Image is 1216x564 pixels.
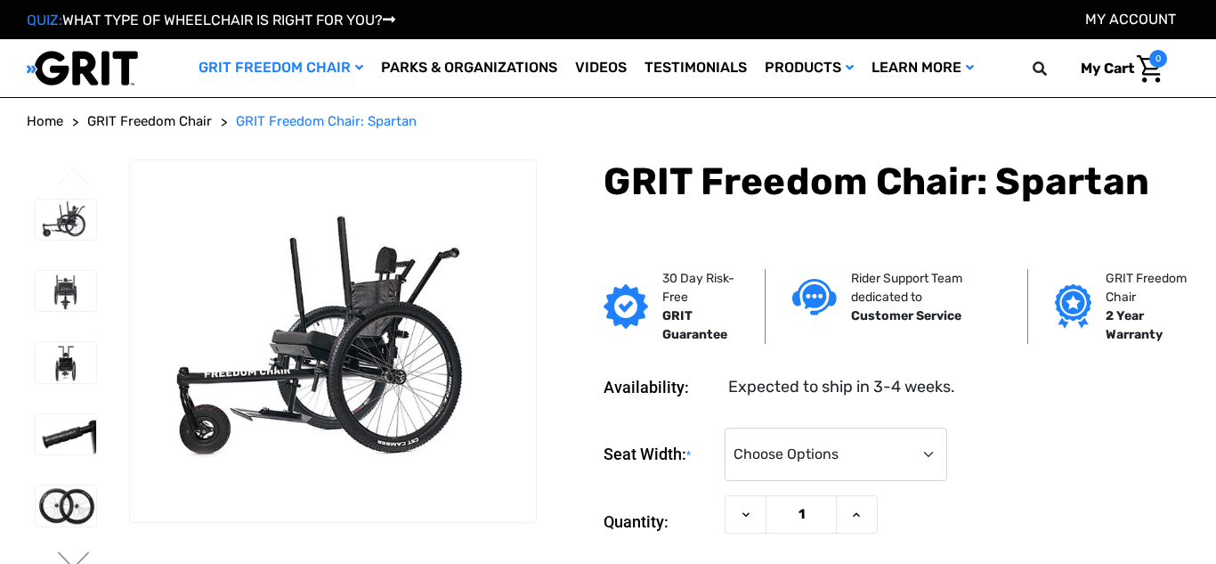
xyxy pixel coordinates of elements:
[27,113,63,129] span: Home
[662,308,727,342] strong: GRIT Guarantee
[36,486,96,526] img: GRIT Freedom Chair: Spartan
[604,495,716,549] label: Quantity:
[728,375,955,399] dd: Expected to ship in 3-4 weeks.
[87,113,212,129] span: GRIT Freedom Chair
[851,308,961,323] strong: Customer Service
[236,113,417,129] span: GRIT Freedom Chair: Spartan
[756,39,863,97] a: Products
[27,12,395,29] a: QUIZ:WHAT TYPE OF WHEELCHAIR IS RIGHT FOR YOU?
[604,428,716,482] label: Seat Width:
[27,12,62,29] span: QUIZ:
[604,375,716,399] dt: Availability:
[236,111,417,132] a: GRIT Freedom Chair: Spartan
[27,50,138,86] img: GRIT All-Terrain Wheelchair and Mobility Equipment
[1149,50,1167,68] span: 0
[372,39,566,97] a: Parks & Organizations
[130,205,537,477] img: GRIT Freedom Chair: Spartan
[662,269,737,307] p: 30 Day Risk-Free
[1081,60,1134,77] span: My Cart
[1137,55,1163,83] img: Cart
[36,342,96,382] img: GRIT Freedom Chair: Spartan
[1055,284,1091,329] img: Grit freedom
[863,39,983,97] a: Learn More
[1106,269,1196,307] p: GRIT Freedom Chair
[604,159,1189,204] h1: GRIT Freedom Chair: Spartan
[36,414,96,454] img: GRIT Freedom Chair: Spartan
[36,271,96,311] img: GRIT Freedom Chair: Spartan
[36,200,96,240] img: GRIT Freedom Chair: Spartan
[566,39,636,97] a: Videos
[636,39,756,97] a: Testimonials
[792,279,837,315] img: Customer service
[1085,11,1176,28] a: Account
[1041,50,1067,87] input: Search
[27,111,1189,132] nav: Breadcrumb
[851,269,1001,307] p: Rider Support Team dedicated to
[87,111,212,132] a: GRIT Freedom Chair
[604,284,648,329] img: GRIT Guarantee
[1067,50,1167,87] a: Cart with 0 items
[190,39,372,97] a: GRIT Freedom Chair
[1106,308,1163,342] strong: 2 Year Warranty
[55,168,93,189] button: Go to slide 4 of 4
[27,111,63,132] a: Home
